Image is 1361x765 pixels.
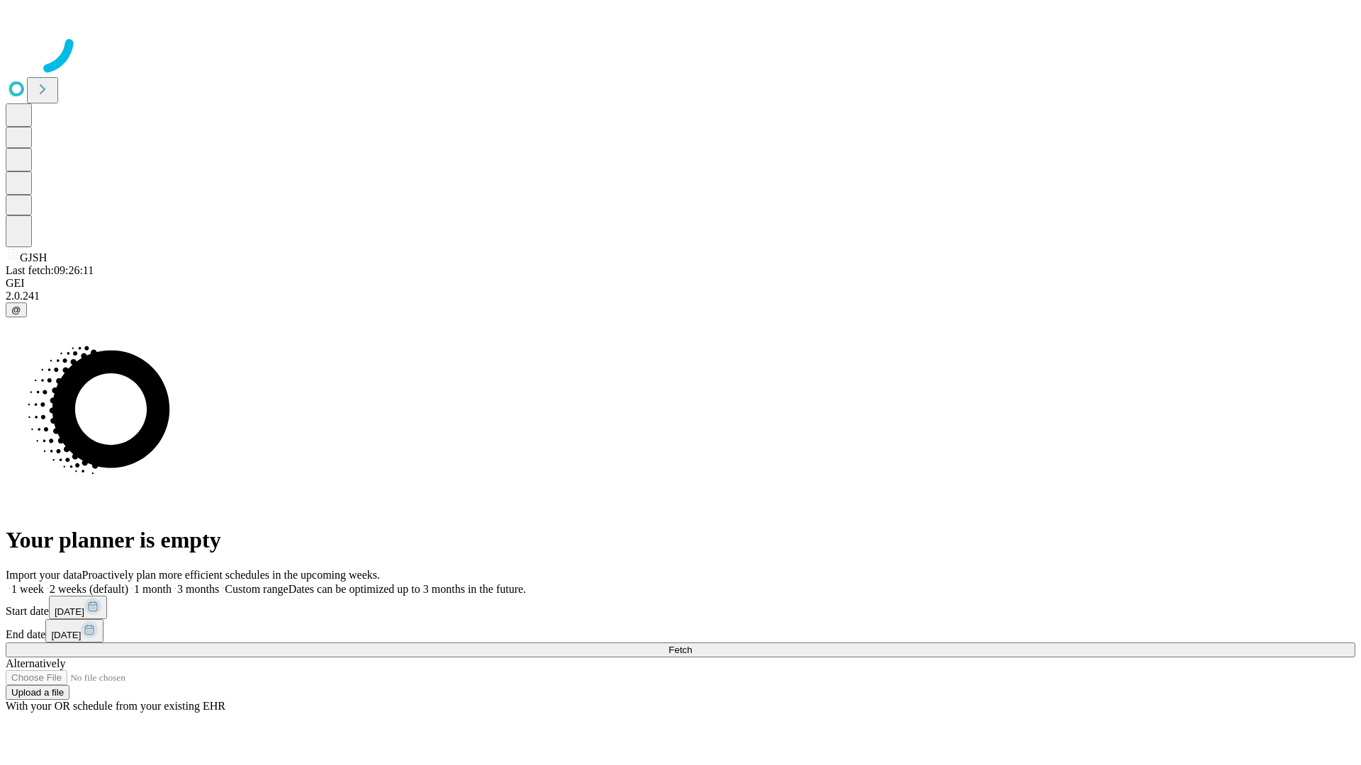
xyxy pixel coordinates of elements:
[6,290,1355,302] div: 2.0.241
[6,685,69,700] button: Upload a file
[6,569,82,581] span: Import your data
[55,606,84,617] span: [DATE]
[49,596,107,619] button: [DATE]
[6,302,27,317] button: @
[6,619,1355,642] div: End date
[11,583,44,595] span: 1 week
[11,305,21,315] span: @
[20,251,47,263] span: GJSH
[6,700,225,712] span: With your OR schedule from your existing EHR
[6,596,1355,619] div: Start date
[50,583,128,595] span: 2 weeks (default)
[177,583,219,595] span: 3 months
[668,645,692,655] span: Fetch
[134,583,172,595] span: 1 month
[225,583,288,595] span: Custom range
[51,630,81,640] span: [DATE]
[6,264,94,276] span: Last fetch: 09:26:11
[45,619,103,642] button: [DATE]
[6,642,1355,657] button: Fetch
[6,527,1355,553] h1: Your planner is empty
[6,657,65,669] span: Alternatively
[82,569,380,581] span: Proactively plan more efficient schedules in the upcoming weeks.
[289,583,526,595] span: Dates can be optimized up to 3 months in the future.
[6,277,1355,290] div: GEI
